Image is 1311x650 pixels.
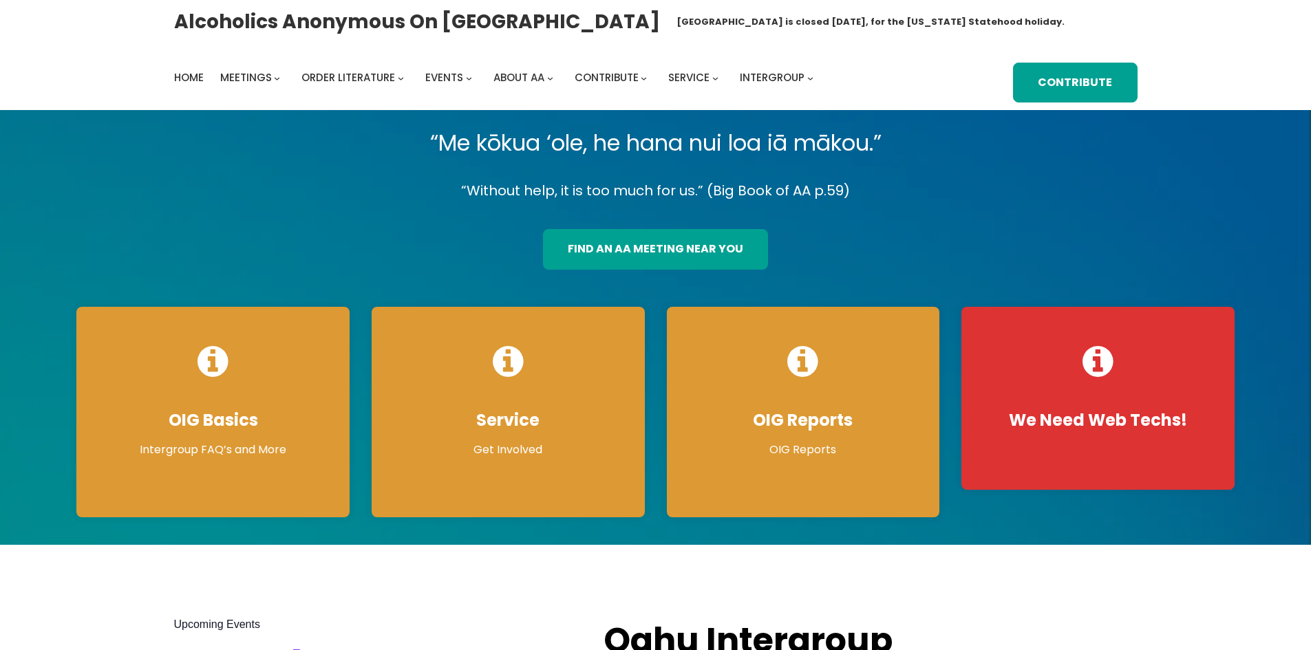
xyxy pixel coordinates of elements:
[174,70,204,85] span: Home
[174,68,818,87] nav: Intergroup
[385,442,631,458] p: Get Involved
[220,70,272,85] span: Meetings
[385,410,631,431] h4: Service
[398,74,404,80] button: Order Literature submenu
[90,410,336,431] h4: OIG Basics
[740,68,804,87] a: Intergroup
[740,70,804,85] span: Intergroup
[65,179,1246,203] p: “Without help, it is too much for us.” (Big Book of AA p.59)
[543,229,768,270] a: find an aa meeting near you
[1013,63,1137,103] a: Contribute
[681,410,926,431] h4: OIG Reports
[301,70,395,85] span: Order Literature
[90,442,336,458] p: Intergroup FAQ’s and More
[174,68,204,87] a: Home
[575,68,639,87] a: Contribute
[425,70,463,85] span: Events
[807,74,813,80] button: Intergroup submenu
[65,124,1246,162] p: “Me kōkua ‘ole, he hana nui loa iā mākou.”
[493,68,544,87] a: About AA
[676,15,1065,29] h1: [GEOGRAPHIC_DATA] is closed [DATE], for the [US_STATE] Statehood holiday.
[712,74,718,80] button: Service submenu
[681,442,926,458] p: OIG Reports
[547,74,553,80] button: About AA submenu
[274,74,280,80] button: Meetings submenu
[466,74,472,80] button: Events submenu
[975,410,1221,431] h4: We Need Web Techs!
[668,70,710,85] span: Service
[641,74,647,80] button: Contribute submenu
[174,616,577,633] h2: Upcoming Events
[668,68,710,87] a: Service
[220,68,272,87] a: Meetings
[174,5,660,39] a: Alcoholics Anonymous on [GEOGRAPHIC_DATA]
[493,70,544,85] span: About AA
[575,70,639,85] span: Contribute
[425,68,463,87] a: Events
